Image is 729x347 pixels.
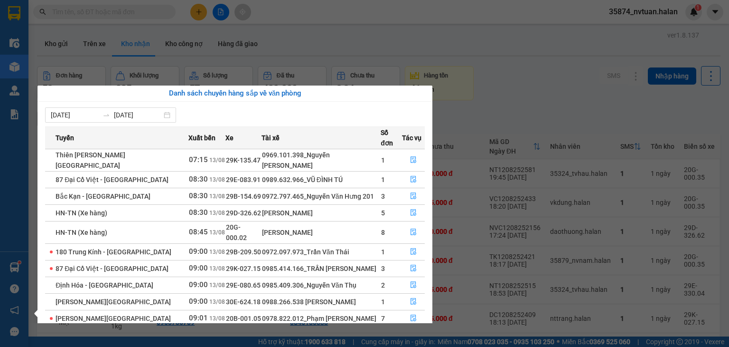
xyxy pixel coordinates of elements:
[262,150,381,171] div: 0969.101.398_Nguyễn [PERSON_NAME]
[189,228,208,236] span: 08:45
[410,193,417,200] span: file-done
[209,299,225,305] span: 13/08
[262,227,381,238] div: [PERSON_NAME]
[262,280,381,290] div: 0985.409.306_Nguyễn Văn Thụ
[56,151,125,169] span: Thiên [PERSON_NAME][GEOGRAPHIC_DATA]
[189,247,208,256] span: 09:00
[226,193,261,200] span: 29B-154.69
[402,311,424,326] button: file-done
[402,244,424,260] button: file-done
[226,298,261,306] span: 30E-624.18
[209,282,225,289] span: 13/08
[402,225,424,240] button: file-done
[381,315,385,322] span: 7
[56,248,171,256] span: 180 Trung Kính - [GEOGRAPHIC_DATA]
[262,297,381,307] div: 0988.266.538 [PERSON_NAME]
[226,223,247,241] span: 20G-000.02
[189,155,208,164] span: 07:15
[56,265,168,272] span: 87 Đại Cồ Việt - [GEOGRAPHIC_DATA]
[56,315,171,322] span: [PERSON_NAME][GEOGRAPHIC_DATA]
[45,88,425,99] div: Danh sách chuyến hàng sắp về văn phòng
[189,192,208,200] span: 08:30
[189,175,208,183] span: 08:30
[410,229,417,236] span: file-done
[56,133,74,143] span: Tuyến
[226,265,261,272] span: 29K-027.15
[381,248,385,256] span: 1
[209,193,225,200] span: 13/08
[209,315,225,322] span: 13/08
[103,111,110,119] span: swap-right
[56,176,168,183] span: 87 Đại Cồ Việt - [GEOGRAPHIC_DATA]
[410,156,417,164] span: file-done
[410,298,417,306] span: file-done
[56,209,107,217] span: HN-TN (Xe hàng)
[410,315,417,322] span: file-done
[410,248,417,256] span: file-done
[225,133,234,143] span: Xe
[410,281,417,289] span: file-done
[262,247,381,257] div: 0972.097.973_Trần Văn Thái
[402,205,424,221] button: file-done
[410,176,417,183] span: file-done
[262,263,381,274] div: 0985.414.166_TRẦN [PERSON_NAME]
[262,133,280,143] span: Tài xế
[209,229,225,236] span: 13/08
[189,280,208,289] span: 09:00
[189,314,208,322] span: 09:01
[381,127,402,148] span: Số đơn
[410,265,417,272] span: file-done
[381,209,385,217] span: 5
[209,157,225,164] span: 13/08
[188,133,215,143] span: Xuất bến
[402,261,424,276] button: file-done
[381,229,385,236] span: 8
[209,176,225,183] span: 13/08
[402,133,421,143] span: Tác vụ
[381,193,385,200] span: 3
[56,229,107,236] span: HN-TN (Xe hàng)
[226,156,261,164] span: 29K-135.47
[381,281,385,289] span: 2
[189,297,208,306] span: 09:00
[209,249,225,255] span: 13/08
[226,315,261,322] span: 20B-001.05
[402,278,424,293] button: file-done
[410,209,417,217] span: file-done
[381,176,385,183] span: 1
[262,313,381,324] div: 0978.822.012_Phạm [PERSON_NAME]
[402,153,424,168] button: file-done
[381,156,385,164] span: 1
[189,208,208,217] span: 08:30
[262,174,381,185] div: 0989.632.966_VŨ ĐÌNH TÚ
[262,208,381,218] div: [PERSON_NAME]
[209,265,225,272] span: 13/08
[209,210,225,216] span: 13/08
[262,191,381,202] div: 0972.797.465_Nguyễn Văn Hưng 201
[114,110,162,120] input: Đến ngày
[103,111,110,119] span: to
[56,298,171,306] span: [PERSON_NAME][GEOGRAPHIC_DATA]
[402,294,424,309] button: file-done
[189,264,208,272] span: 09:00
[226,281,261,289] span: 29E-080.65
[402,189,424,204] button: file-done
[226,176,261,183] span: 29E-083.91
[56,193,150,200] span: Bắc Kạn - [GEOGRAPHIC_DATA]
[51,110,99,120] input: Từ ngày
[226,209,261,217] span: 29D-326.62
[226,248,261,256] span: 29B-209.50
[56,281,153,289] span: Định Hóa - [GEOGRAPHIC_DATA]
[402,172,424,187] button: file-done
[381,298,385,306] span: 1
[381,265,385,272] span: 3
